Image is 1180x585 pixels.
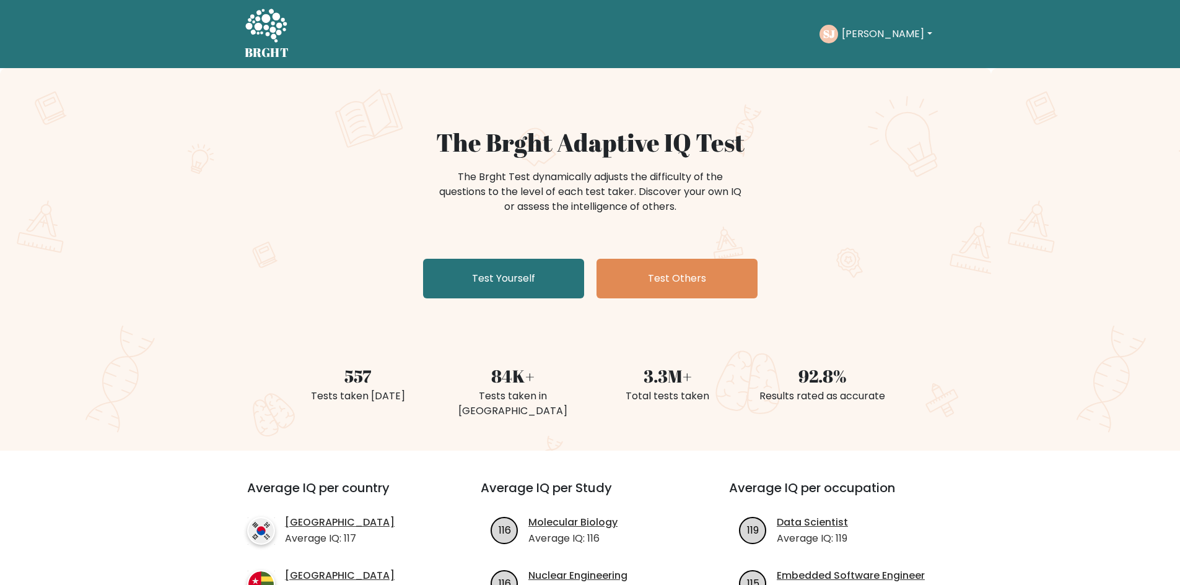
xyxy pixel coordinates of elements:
[288,363,428,389] div: 557
[729,480,948,510] h3: Average IQ per occupation
[285,531,395,546] p: Average IQ: 117
[838,26,935,42] button: [PERSON_NAME]
[528,568,627,583] a: Nuclear Engineering
[247,480,436,510] h3: Average IQ per country
[245,45,289,60] h5: BRGHT
[823,27,835,41] text: SJ
[435,170,745,214] div: The Brght Test dynamically adjusts the difficulty of the questions to the level of each test take...
[777,531,848,546] p: Average IQ: 119
[499,522,511,537] text: 116
[597,259,758,298] a: Test Others
[753,363,893,389] div: 92.8%
[777,515,848,530] a: Data Scientist
[528,515,618,530] a: Molecular Biology
[598,363,738,389] div: 3.3M+
[481,480,699,510] h3: Average IQ per Study
[423,259,584,298] a: Test Yourself
[528,531,618,546] p: Average IQ: 116
[777,568,925,583] a: Embedded Software Engineer
[747,522,759,537] text: 119
[288,128,893,157] h1: The Brght Adaptive IQ Test
[753,389,893,404] div: Results rated as accurate
[285,515,395,530] a: [GEOGRAPHIC_DATA]
[288,389,428,404] div: Tests taken [DATE]
[598,389,738,404] div: Total tests taken
[245,5,289,63] a: BRGHT
[443,363,583,389] div: 84K+
[443,389,583,418] div: Tests taken in [GEOGRAPHIC_DATA]
[285,568,395,583] a: [GEOGRAPHIC_DATA]
[247,517,275,545] img: country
